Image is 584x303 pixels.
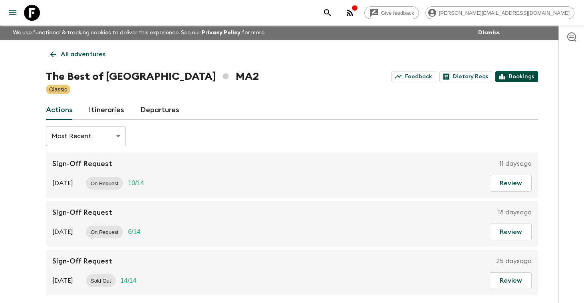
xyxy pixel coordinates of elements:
[128,178,144,188] p: 10 / 14
[52,178,73,188] p: [DATE]
[364,6,419,19] a: Give feedback
[140,101,179,120] a: Departures
[391,71,436,82] a: Feedback
[46,125,126,147] div: Most Recent
[202,30,240,36] a: Privacy Policy
[46,46,110,62] a: All adventures
[500,159,532,168] p: 11 days ago
[435,10,574,16] span: [PERSON_NAME][EMAIL_ADDRESS][DOMAIN_NAME]
[46,69,259,85] h1: The Best of [GEOGRAPHIC_DATA] MA2
[46,101,73,120] a: Actions
[490,224,532,240] button: Review
[52,208,112,217] p: Sign-Off Request
[10,26,269,40] p: We use functional & tracking cookies to deliver this experience. See our for more.
[439,71,492,82] a: Dietary Reqs
[320,5,336,21] button: search adventures
[52,276,73,285] p: [DATE]
[490,175,532,192] button: Review
[377,10,419,16] span: Give feedback
[123,177,149,190] div: Trip Fill
[52,159,112,168] p: Sign-Off Request
[116,274,141,287] div: Trip Fill
[86,180,123,186] span: On Request
[425,6,574,19] div: [PERSON_NAME][EMAIL_ADDRESS][DOMAIN_NAME]
[86,278,116,284] span: Sold Out
[89,101,124,120] a: Itineraries
[496,256,532,266] p: 25 days ago
[123,226,145,238] div: Trip Fill
[86,229,123,235] span: On Request
[49,85,67,93] p: Classic
[476,27,502,38] button: Dismiss
[495,71,538,82] a: Bookings
[128,227,140,237] p: 6 / 14
[498,208,532,217] p: 18 days ago
[61,50,105,59] p: All adventures
[52,256,112,266] p: Sign-Off Request
[5,5,21,21] button: menu
[52,227,73,237] p: [DATE]
[121,276,137,285] p: 14 / 14
[490,272,532,289] button: Review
